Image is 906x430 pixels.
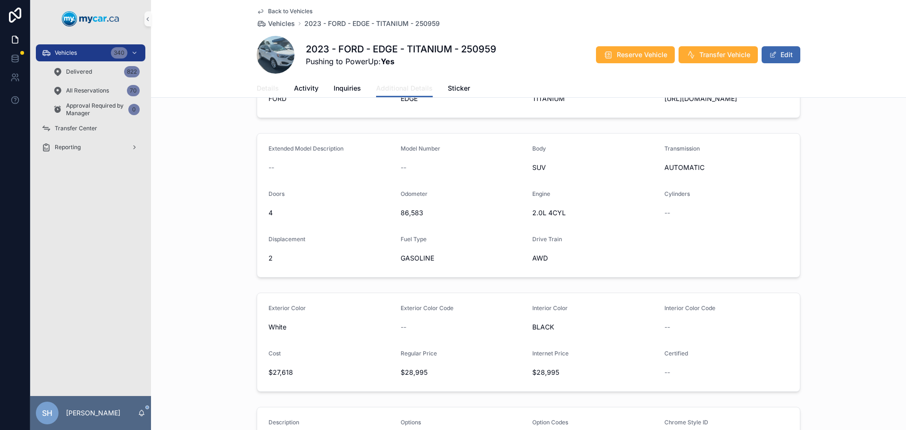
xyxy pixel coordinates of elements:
[47,82,145,99] a: All Reservations70
[448,80,470,99] a: Sticker
[268,236,305,243] span: Displacement
[376,80,433,98] a: Additional Details
[111,47,127,59] div: 340
[306,56,496,67] span: Pushing to PowerUp:
[401,304,453,312] span: Exterior Color Code
[268,419,299,426] span: Description
[664,163,789,172] span: AUTOMATIC
[532,163,657,172] span: SUV
[294,80,319,99] a: Activity
[401,163,406,172] span: --
[55,143,81,151] span: Reporting
[127,85,140,96] div: 70
[664,94,789,103] span: [URL][DOMAIN_NAME]
[66,102,125,117] span: Approval Required by Manager
[664,145,700,152] span: Transmission
[532,304,568,312] span: Interior Color
[532,322,657,332] span: BLACK
[257,8,312,15] a: Back to Vehicles
[257,19,295,28] a: Vehicles
[664,350,688,357] span: Certified
[268,145,344,152] span: Extended Model Description
[532,94,657,103] span: TITANIUM
[66,68,92,76] span: Delivered
[268,368,393,377] span: $27,618
[36,120,145,137] a: Transfer Center
[381,57,394,66] strong: Yes
[664,208,670,218] span: --
[532,208,657,218] span: 2.0L 4CYL
[268,253,393,263] span: 2
[376,84,433,93] span: Additional Details
[62,11,119,26] img: App logo
[55,125,97,132] span: Transfer Center
[617,50,667,59] span: Reserve Vehicle
[268,208,393,218] span: 4
[596,46,675,63] button: Reserve Vehicle
[401,419,421,426] span: Options
[664,322,670,332] span: --
[532,145,546,152] span: Body
[257,84,279,93] span: Details
[47,101,145,118] a: Approval Required by Manager0
[532,190,550,197] span: Engine
[36,139,145,156] a: Reporting
[401,145,440,152] span: Model Number
[55,49,77,57] span: Vehicles
[334,80,361,99] a: Inquiries
[268,304,306,312] span: Exterior Color
[306,42,496,56] h1: 2023 - FORD - EDGE - TITANIUM - 250959
[268,94,393,103] span: FORD
[66,408,120,418] p: [PERSON_NAME]
[268,190,285,197] span: Doors
[401,322,406,332] span: --
[532,236,562,243] span: Drive Train
[679,46,758,63] button: Transfer Vehicle
[401,368,525,377] span: $28,995
[532,350,569,357] span: Internet Price
[268,19,295,28] span: Vehicles
[762,46,800,63] button: Edit
[268,8,312,15] span: Back to Vehicles
[124,66,140,77] div: 822
[401,94,525,103] span: EDGE
[664,190,690,197] span: Cylinders
[401,190,428,197] span: Odometer
[448,84,470,93] span: Sticker
[36,44,145,61] a: Vehicles340
[334,84,361,93] span: Inquiries
[401,208,525,218] span: 86,583
[532,368,657,377] span: $28,995
[30,38,151,168] div: scrollable content
[401,350,437,357] span: Regular Price
[66,87,109,94] span: All Reservations
[304,19,440,28] a: 2023 - FORD - EDGE - TITANIUM - 250959
[532,253,657,263] span: AWD
[401,253,525,263] span: GASOLINE
[664,304,715,312] span: Interior Color Code
[532,419,568,426] span: Option Codes
[268,350,281,357] span: Cost
[664,368,670,377] span: --
[47,63,145,80] a: Delivered822
[294,84,319,93] span: Activity
[401,236,427,243] span: Fuel Type
[42,407,52,419] span: SH
[699,50,750,59] span: Transfer Vehicle
[664,419,708,426] span: Chrome Style ID
[268,163,274,172] span: --
[128,104,140,115] div: 0
[257,80,279,99] a: Details
[268,322,286,332] span: White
